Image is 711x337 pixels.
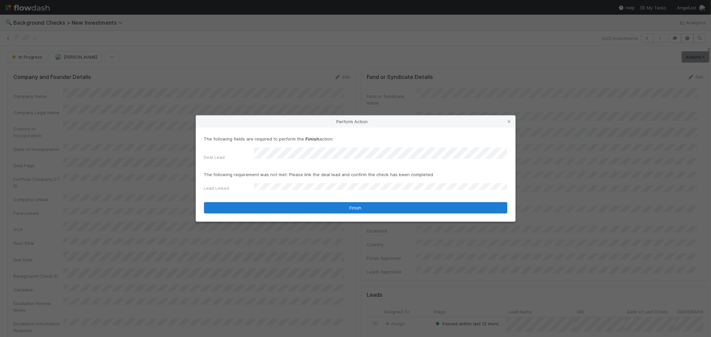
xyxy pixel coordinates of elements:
label: Lead Linked [204,185,229,191]
div: Perform Action [196,116,515,128]
p: The following fields are required to perform the action: [204,136,507,142]
p: The following requirement was not met: Please link the deal lead and confirm the check has been c... [204,171,507,178]
label: Deal Lead [204,154,225,161]
strong: Finish [306,136,320,142]
button: Finish [204,202,507,213]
